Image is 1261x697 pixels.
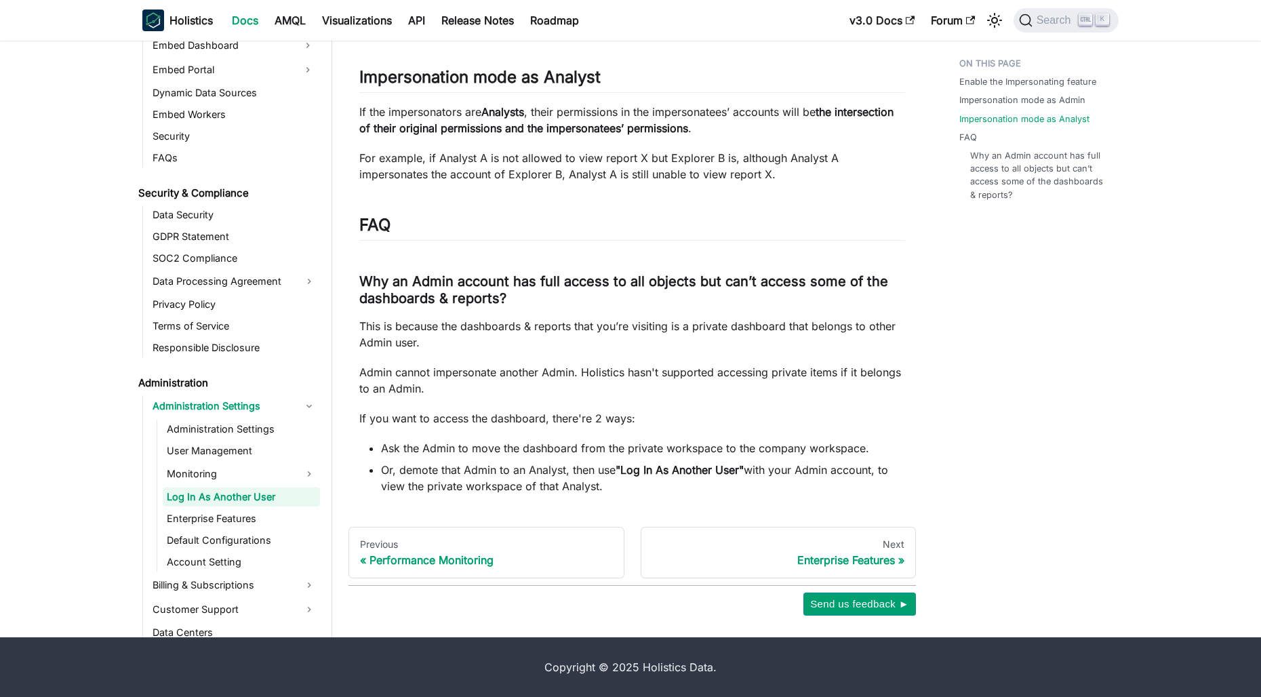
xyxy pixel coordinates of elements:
[148,599,320,620] a: Customer Support
[148,35,296,56] a: Embed Dashboard
[970,149,1105,201] a: Why an Admin account has full access to all objects but can’t access some of the dashboards & rep...
[841,9,923,31] a: v3.0 Docs
[134,184,320,203] a: Security & Compliance
[1014,8,1119,33] button: Search (Ctrl+K)
[148,105,320,124] a: Embed Workers
[400,9,433,31] a: API
[360,553,613,567] div: Performance Monitoring
[148,127,320,146] a: Security
[134,374,320,393] a: Administration
[199,659,1062,675] div: Copyright © 2025 Holistics Data.
[163,509,320,528] a: Enterprise Features
[148,148,320,167] a: FAQs
[142,9,213,31] a: HolisticsHolistics
[810,595,909,613] span: Send us feedback ►
[163,487,320,506] a: Log In As Another User
[148,83,320,102] a: Dynamic Data Sources
[959,131,977,144] a: FAQ
[359,410,905,426] p: If you want to access the dashboard, there're 2 ways:
[359,364,905,397] p: Admin cannot impersonate another Admin. Holistics hasn't supported accessing private items if it ...
[803,593,916,616] button: Send us feedback ►
[616,463,744,477] strong: "Log In As Another User"
[923,9,983,31] a: Forum
[142,9,164,31] img: Holistics
[359,104,905,136] p: If the impersonators are , their permissions in the impersonatees’ accounts will be .
[984,9,1005,31] button: Switch between dark and light mode (currently light mode)
[148,271,320,292] a: Data Processing Agreement
[148,59,296,81] a: Embed Portal
[1033,14,1079,26] span: Search
[359,150,905,182] p: For example, if Analyst A is not allowed to view report X but Explorer B is, although Analyst A i...
[148,205,320,224] a: Data Security
[348,527,916,578] nav: Docs pages
[359,273,905,307] h3: Why an Admin account has full access to all objects but can’t access some of the dashboards & rep...
[360,538,613,551] div: Previous
[359,67,905,93] h2: Impersonation mode as Analyst
[433,9,522,31] a: Release Notes
[266,9,314,31] a: AMQL
[148,623,320,642] a: Data Centers
[1096,14,1109,26] kbd: K
[148,227,320,246] a: GDPR Statement
[163,531,320,550] a: Default Configurations
[148,338,320,357] a: Responsible Disclosure
[652,553,905,567] div: Enterprise Features
[169,12,213,28] b: Holistics
[148,317,320,336] a: Terms of Service
[148,249,320,268] a: SOC2 Compliance
[148,574,320,596] a: Billing & Subscriptions
[652,538,905,551] div: Next
[348,527,624,578] a: PreviousPerformance Monitoring
[481,105,524,119] strong: Analysts
[959,94,1085,106] a: Impersonation mode as Admin
[148,395,320,417] a: Administration Settings
[314,9,400,31] a: Visualizations
[959,75,1096,88] a: Enable the Impersonating feature
[163,420,320,439] a: Administration Settings
[359,318,905,351] p: This is because the dashboards & reports that you’re visiting is a private dashboard that belongs...
[359,215,905,241] h2: FAQ
[163,463,320,485] a: Monitoring
[381,440,905,456] li: Ask the Admin to move the dashboard from the private workspace to the company workspace.
[163,553,320,572] a: Account Setting
[224,9,266,31] a: Docs
[641,527,917,578] a: NextEnterprise Features
[959,113,1089,125] a: Impersonation mode as Analyst
[296,35,320,56] button: Expand sidebar category 'Embed Dashboard'
[522,9,587,31] a: Roadmap
[296,59,320,81] button: Expand sidebar category 'Embed Portal'
[163,441,320,460] a: User Management
[381,462,905,494] li: Or, demote that Admin to an Analyst, then use with your Admin account, to view the private worksp...
[148,295,320,314] a: Privacy Policy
